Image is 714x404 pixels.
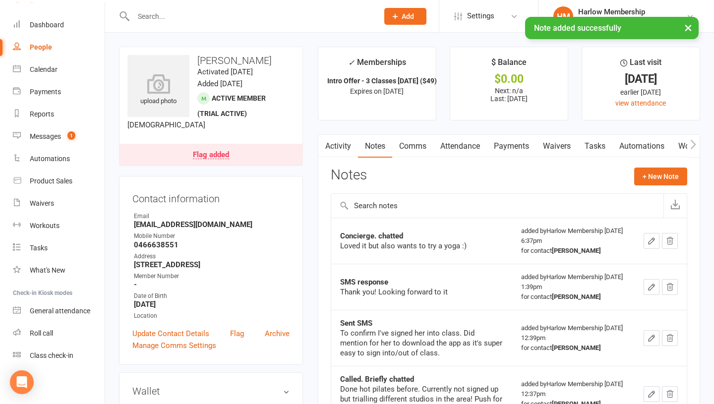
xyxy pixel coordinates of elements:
div: $0.00 [459,74,559,84]
a: Workouts [13,215,105,237]
i: ✓ [348,58,355,67]
input: Search... [130,9,371,23]
div: for contact [521,246,626,256]
a: Attendance [433,135,487,158]
a: view attendance [615,99,666,107]
strong: Concierge. chatted [340,231,403,240]
div: People [30,43,52,51]
div: What's New [30,266,65,274]
div: for contact [521,343,626,353]
h3: Notes [331,168,367,185]
div: General attendance [30,307,90,315]
div: Product Sales [30,177,72,185]
button: × [679,17,697,38]
a: Automations [13,148,105,170]
a: People [13,36,105,58]
h3: [PERSON_NAME] [127,55,295,66]
div: Note added successfully [525,17,699,39]
span: Settings [467,5,494,27]
div: added by Harlow Membership [DATE] 12:39pm [521,323,626,353]
div: Roll call [30,329,53,337]
div: for contact [521,292,626,302]
strong: [STREET_ADDRESS] [134,260,290,269]
div: Mobile Number [134,231,290,241]
a: Tasks [13,237,105,259]
span: Add [402,12,414,20]
div: HM [553,6,573,26]
div: Harlow Membership [578,7,686,16]
h3: Contact information [132,189,290,204]
a: Class kiosk mode [13,345,105,367]
strong: [DATE] [134,300,290,309]
a: Flag [230,328,244,340]
div: upload photo [127,74,189,107]
a: Calendar [13,58,105,81]
div: Member Number [134,272,290,281]
span: Expires on [DATE] [350,87,404,95]
div: added by Harlow Membership [DATE] 6:37pm [521,226,626,256]
div: Calendar [30,65,58,73]
div: Automations [30,155,70,163]
div: Memberships [348,56,406,74]
div: Date of Birth [134,291,290,301]
div: added by Harlow Membership [DATE] 1:39pm [521,272,626,302]
h3: Wallet [132,386,290,397]
a: Automations [612,135,671,158]
strong: Sent SMS [340,319,372,328]
div: Payments [30,88,61,96]
span: Active member (trial active) [197,94,266,117]
strong: [PERSON_NAME] [552,293,601,300]
a: Product Sales [13,170,105,192]
input: Search notes [331,194,663,218]
a: Reports [13,103,105,125]
a: Roll call [13,322,105,345]
a: Waivers [536,135,578,158]
a: Activity [318,135,358,158]
a: General attendance kiosk mode [13,300,105,322]
a: Tasks [578,135,612,158]
a: Manage Comms Settings [132,340,216,351]
strong: SMS response [340,278,388,287]
div: Messages [30,132,61,140]
strong: Intro Offer - 3 Classes [DATE] ($49) [327,77,437,85]
div: Reports [30,110,54,118]
strong: 0466638551 [134,240,290,249]
div: Thank you! Looking forward to it [340,287,503,297]
strong: - [134,280,290,289]
div: earlier [DATE] [591,87,691,98]
div: $ Balance [491,56,527,74]
div: Open Intercom Messenger [10,370,34,394]
div: Harlow Hot Yoga, Pilates and Barre [578,16,686,25]
strong: [PERSON_NAME] [552,247,601,254]
a: Waivers [13,192,105,215]
div: Email [134,212,290,221]
span: 1 [67,131,75,140]
a: Update Contact Details [132,328,209,340]
time: Activated [DATE] [197,67,253,76]
div: Flag added [193,151,229,159]
a: Payments [487,135,536,158]
div: [DATE] [591,74,691,84]
a: What's New [13,259,105,282]
strong: [EMAIL_ADDRESS][DOMAIN_NAME] [134,220,290,229]
a: Messages 1 [13,125,105,148]
div: Address [134,252,290,261]
button: Add [384,8,426,25]
p: Next: n/a Last: [DATE] [459,87,559,103]
div: Waivers [30,199,54,207]
div: Tasks [30,244,48,252]
div: To confirm I've signed her into class. Did mention for her to download the app as it's super easy... [340,328,503,358]
a: Comms [392,135,433,158]
a: Dashboard [13,14,105,36]
strong: [PERSON_NAME] [552,344,601,351]
time: Added [DATE] [197,79,242,88]
div: Workouts [30,222,59,230]
a: Notes [358,135,392,158]
span: [DEMOGRAPHIC_DATA] [127,120,205,129]
div: Loved it but also wants to try a yoga :) [340,241,503,251]
a: Payments [13,81,105,103]
div: Class check-in [30,351,73,359]
div: Last visit [620,56,661,74]
div: Location [134,311,290,321]
strong: Called. Briefly chatted [340,375,414,384]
